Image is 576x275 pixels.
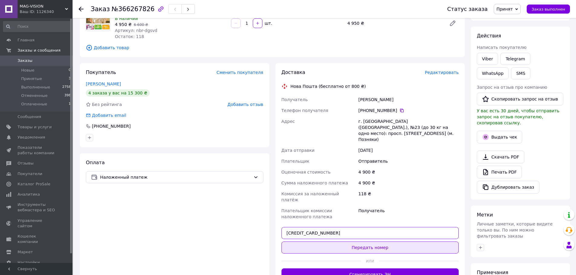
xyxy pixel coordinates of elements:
div: Вернуться назад [79,6,83,12]
span: Кошелек компании [18,234,56,245]
span: У вас есть 30 дней, чтобы отправить запрос на отзыв покупателю, скопировав ссылку. [477,108,559,125]
a: [PERSON_NAME] [86,82,121,86]
span: Сменить покупателя [216,70,263,75]
span: или [361,258,379,264]
span: Оценочная стоимость [281,170,331,174]
div: [PHONE_NUMBER] [358,107,459,114]
span: Оплата [86,160,105,165]
span: Отзывы [18,161,34,166]
span: В наличии [115,16,138,21]
span: №366267826 [112,5,155,13]
span: Принятые [21,76,42,82]
div: Ваш ID: 1126340 [20,9,73,14]
span: 6 600 ₴ [134,23,148,27]
div: Получатель [357,205,460,222]
span: 0 [69,68,71,73]
div: 4 900 ₴ [357,177,460,188]
a: WhatsApp [477,67,509,79]
span: Адрес [281,119,295,124]
div: Отправитель [357,156,460,167]
span: Плательщик комиссии наложенного платежа [281,208,332,219]
span: Остаток: 118 [115,34,144,39]
span: Наложенный платеж [100,174,251,181]
a: Telegram [500,53,530,65]
span: Каталог ProSale [18,181,50,187]
button: Передать номер [281,241,459,254]
a: Редактировать [447,17,459,29]
button: Заказ выполнен [527,5,570,14]
span: Метки [477,212,493,218]
a: Печать PDF [477,166,522,178]
span: Добавить отзыв [227,102,263,107]
span: Принят [496,7,513,11]
span: Заказы и сообщения [18,48,60,53]
input: Номер экспресс-накладной [281,227,459,239]
span: Комиссия за наложенный платёж [281,191,339,202]
span: Покупатели [18,171,42,177]
button: SMS [511,67,530,79]
span: Плательщик [281,159,310,164]
span: Маркет [18,249,33,255]
span: Управление сайтом [18,218,56,229]
span: Без рейтинга [92,102,122,107]
span: Запрос на отзыв про компанию [477,85,547,90]
span: Выполненные [21,85,50,90]
div: Добавить email [85,112,127,118]
div: Статус заказа [447,6,488,12]
span: Получатель [281,97,308,102]
span: Дата отправки [281,148,315,153]
span: Инструменты вебмастера и SEO [18,202,56,213]
span: Новые [21,68,34,73]
span: 3 [69,76,71,82]
div: [PHONE_NUMBER] [91,123,131,129]
span: Главная [18,37,34,43]
span: Личные заметки, которые видите только вы. По ним можно фильтровать заказы [477,222,553,238]
span: Покупатель [86,69,116,75]
span: Уведомления [18,135,45,140]
div: 118 ₴ [357,188,460,205]
a: Скачать PDF [477,151,524,163]
span: Сумма наложенного платежа [281,181,348,185]
button: Выдать чек [477,131,522,143]
span: Написать покупателю [477,45,526,50]
span: Редактировать [425,70,459,75]
span: 398 [64,93,71,98]
span: Сообщения [18,114,41,120]
span: Добавить товар [86,44,459,51]
div: шт. [263,20,273,26]
input: Поиск [3,21,71,32]
div: 4 900 ₴ [357,167,460,177]
div: 4 950 ₴ [345,19,444,27]
div: 4 заказа у вас на 15 300 ₴ [86,89,150,97]
span: Показатели работы компании [18,145,56,156]
span: Аналитика [18,192,40,197]
span: 1 [69,101,71,107]
a: Viber [477,53,498,65]
span: MAG-VISION [20,4,65,9]
div: [PERSON_NAME] [357,94,460,105]
div: Нова Пошта (бесплатно от 800 ₴) [289,83,368,89]
div: г. [GEOGRAPHIC_DATA] ([GEOGRAPHIC_DATA].), №23 (до 30 кг на одно место): просп. [STREET_ADDRESS] ... [357,116,460,145]
span: Действия [477,33,501,39]
button: Дублировать заказ [477,181,539,193]
span: 2758 [62,85,71,90]
span: Настройки [18,260,40,265]
img: Для печени БАД PROJECT V (VISION) [86,8,110,29]
span: Доставка [281,69,305,75]
span: Отмененные [21,93,47,98]
span: 4 950 ₴ [115,22,132,27]
span: Заказ [91,5,110,13]
span: Телефон получателя [281,108,328,113]
button: Скопировать запрос на отзыв [477,93,563,105]
span: Артикул: nbr-dgsvd [115,28,158,33]
span: Заказ выполнен [532,7,565,11]
span: Товары и услуги [18,124,52,130]
span: Заказы [18,58,32,63]
div: Добавить email [91,112,127,118]
span: Оплаченные [21,101,47,107]
div: [DATE] [357,145,460,156]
